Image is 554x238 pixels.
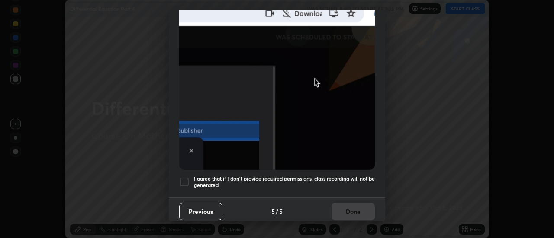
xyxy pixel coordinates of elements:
h4: 5 [271,207,275,216]
h4: 5 [279,207,283,216]
h4: / [276,207,278,216]
button: Previous [179,203,222,220]
h5: I agree that if I don't provide required permissions, class recording will not be generated [194,175,375,189]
